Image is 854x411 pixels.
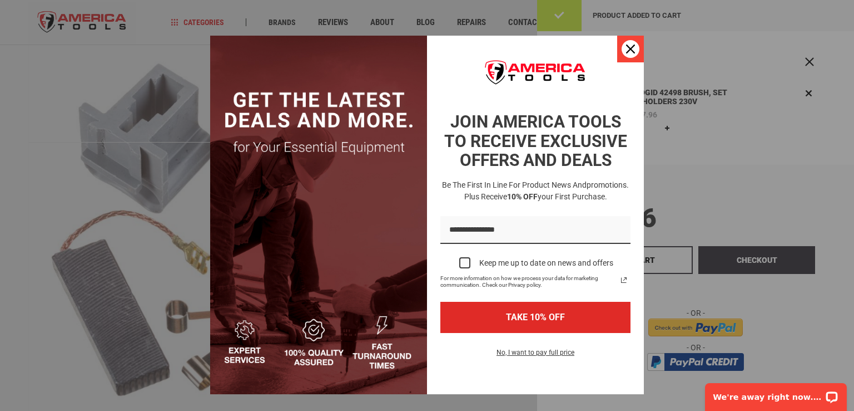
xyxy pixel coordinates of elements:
[507,192,538,201] strong: 10% OFF
[440,275,617,288] span: For more information on how we process your data for marketing communication. Check our Privacy p...
[698,376,854,411] iframe: LiveChat chat widget
[438,179,633,203] h3: Be the first in line for product news and
[617,273,630,287] svg: link icon
[440,302,630,332] button: TAKE 10% OFF
[444,112,627,170] strong: JOIN AMERICA TOOLS TO RECEIVE EXCLUSIVE OFFERS AND DEALS
[617,273,630,287] a: Read our Privacy Policy
[479,258,613,268] div: Keep me up to date on news and offers
[464,180,629,201] span: promotions. Plus receive your first purchase.
[488,346,583,365] button: No, I want to pay full price
[626,45,635,53] svg: close icon
[617,36,644,62] button: Close
[440,216,630,244] input: Email field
